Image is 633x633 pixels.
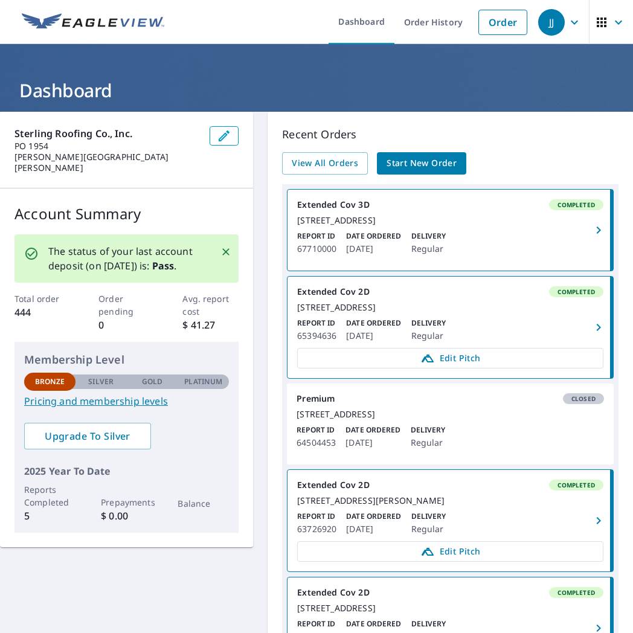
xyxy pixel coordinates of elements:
[22,13,164,31] img: EV Logo
[282,152,368,175] a: View All Orders
[346,522,401,536] p: [DATE]
[297,587,603,598] div: Extended Cov 2D
[34,429,141,443] span: Upgrade To Silver
[24,464,229,478] p: 2025 Year To Date
[411,318,446,329] p: Delivery
[297,231,336,242] p: Report ID
[346,318,401,329] p: Date Ordered
[297,302,603,313] div: [STREET_ADDRESS]
[411,231,446,242] p: Delivery
[297,603,603,614] div: [STREET_ADDRESS]
[297,199,603,210] div: Extended Cov 3D
[184,376,222,387] p: Platinum
[564,394,603,403] span: Closed
[287,384,614,464] a: PremiumClosed[STREET_ADDRESS]Report ID64504453Date Ordered[DATE]DeliveryRegular
[297,541,603,562] a: Edit Pitch
[345,425,400,435] p: Date Ordered
[346,511,401,522] p: Date Ordered
[305,544,596,559] span: Edit Pitch
[550,481,602,489] span: Completed
[98,292,155,318] p: Order pending
[288,190,613,271] a: Extended Cov 3DCompleted[STREET_ADDRESS]Report ID67710000Date Ordered[DATE]DeliveryRegular
[550,288,602,296] span: Completed
[297,348,603,368] a: Edit Pitch
[288,277,613,378] a: Extended Cov 2DCompleted[STREET_ADDRESS]Report ID65394636Date Ordered[DATE]DeliveryRegularEdit Pitch
[411,522,446,536] p: Regular
[297,480,603,490] div: Extended Cov 2D
[14,292,71,305] p: Total order
[550,201,602,209] span: Completed
[14,152,200,173] p: [PERSON_NAME][GEOGRAPHIC_DATA][PERSON_NAME]
[292,156,358,171] span: View All Orders
[24,509,76,523] p: 5
[297,286,603,297] div: Extended Cov 2D
[345,435,400,450] p: [DATE]
[297,619,336,629] p: Report ID
[297,435,336,450] p: 64504453
[411,242,446,256] p: Regular
[288,470,613,571] a: Extended Cov 2DCompleted[STREET_ADDRESS][PERSON_NAME]Report ID63726920Date Ordered[DATE]DeliveryR...
[178,497,229,510] p: Balance
[182,292,239,318] p: Avg. report cost
[14,141,200,152] p: PO 1954
[297,425,336,435] p: Report ID
[24,483,76,509] p: Reports Completed
[411,435,446,450] p: Regular
[152,259,175,272] b: Pass
[411,511,446,522] p: Delivery
[24,352,229,368] p: Membership Level
[305,351,596,365] span: Edit Pitch
[282,126,619,143] p: Recent Orders
[101,496,152,509] p: Prepayments
[297,242,336,256] p: 67710000
[297,495,603,506] div: [STREET_ADDRESS][PERSON_NAME]
[48,244,206,273] p: The status of your last account deposit (on [DATE]) is: .
[35,376,65,387] p: Bronze
[24,423,151,449] a: Upgrade To Silver
[346,231,401,242] p: Date Ordered
[297,318,336,329] p: Report ID
[297,522,336,536] p: 63726920
[377,152,466,175] a: Start New Order
[14,78,619,103] h1: Dashboard
[297,215,603,226] div: [STREET_ADDRESS]
[142,376,162,387] p: Gold
[14,305,71,320] p: 444
[98,318,155,332] p: 0
[24,394,229,408] a: Pricing and membership levels
[346,619,401,629] p: Date Ordered
[297,409,604,420] div: [STREET_ADDRESS]
[14,126,200,141] p: Sterling Roofing Co., Inc.
[411,329,446,343] p: Regular
[218,244,234,260] button: Close
[346,242,401,256] p: [DATE]
[387,156,457,171] span: Start New Order
[297,329,336,343] p: 65394636
[182,318,239,332] p: $ 41.27
[478,10,527,35] a: Order
[346,329,401,343] p: [DATE]
[88,376,114,387] p: Silver
[538,9,565,36] div: JJ
[550,588,602,597] span: Completed
[411,619,446,629] p: Delivery
[297,511,336,522] p: Report ID
[14,203,239,225] p: Account Summary
[101,509,152,523] p: $ 0.00
[411,425,446,435] p: Delivery
[297,393,604,404] div: Premium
